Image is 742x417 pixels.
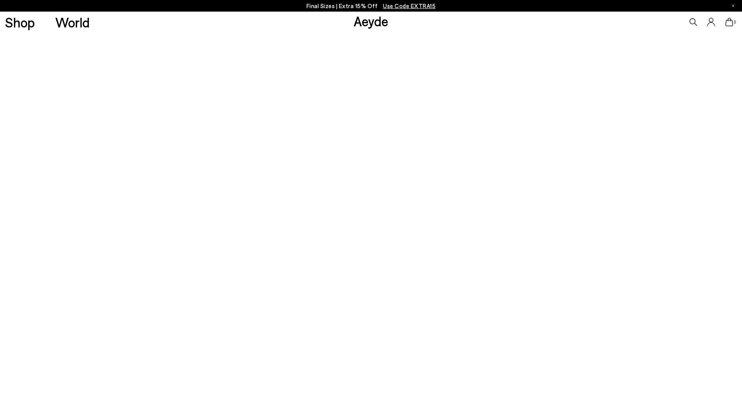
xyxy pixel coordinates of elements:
[5,15,35,29] a: Shop
[733,20,737,24] span: 0
[55,15,90,29] a: World
[354,13,388,29] a: Aeyde
[383,2,436,9] span: Navigate to /collections/ss25-final-sizes
[725,18,733,26] a: 0
[306,1,436,11] p: Final Sizes | Extra 15% Off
